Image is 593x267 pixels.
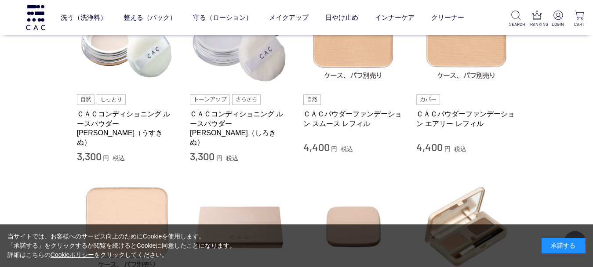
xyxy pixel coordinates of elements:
[190,94,230,105] img: トーンアップ
[416,109,517,128] a: ＣＡＣパウダーファンデーション エアリー レフィル
[331,145,337,152] span: 円
[431,6,464,29] a: クリーナー
[416,94,440,105] img: カバー
[216,155,222,162] span: 円
[269,6,309,29] a: メイクアップ
[232,94,261,105] img: さらさら
[303,94,321,105] img: 自然
[77,109,177,147] a: ＣＡＣコンディショニング ルースパウダー [PERSON_NAME]（うすきぬ）
[77,150,102,162] span: 3,300
[61,6,107,29] a: 洗う（洗浄料）
[325,6,358,29] a: 日やけ止め
[509,21,523,28] p: SEARCH
[572,21,586,28] p: CART
[551,21,565,28] p: LOGIN
[51,251,95,258] a: Cookieポリシー
[444,145,451,152] span: 円
[77,94,95,105] img: 自然
[190,109,290,147] a: ＣＡＣコンディショニング ルースパウダー [PERSON_NAME]（しろきぬ）
[124,6,176,29] a: 整える（パック）
[7,232,236,260] div: 当サイトでは、お客様へのサービス向上のためにCookieを使用します。 「承諾する」をクリックするか閲覧を続けるとCookieに同意したことになります。 詳細はこちらの をクリックしてください。
[416,141,443,153] span: 4,400
[103,155,109,162] span: 円
[375,6,415,29] a: インナーケア
[25,5,47,30] img: logo
[97,94,126,105] img: しっとり
[303,141,330,153] span: 4,400
[193,6,252,29] a: 守る（ローション）
[303,109,404,128] a: ＣＡＣパウダーファンデーション スムース レフィル
[509,11,523,28] a: SEARCH
[551,11,565,28] a: LOGIN
[190,150,215,162] span: 3,300
[113,155,125,162] span: 税込
[454,145,466,152] span: 税込
[530,11,544,28] a: RANKING
[530,21,544,28] p: RANKING
[542,238,586,253] div: 承諾する
[226,155,238,162] span: 税込
[572,11,586,28] a: CART
[341,145,353,152] span: 税込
